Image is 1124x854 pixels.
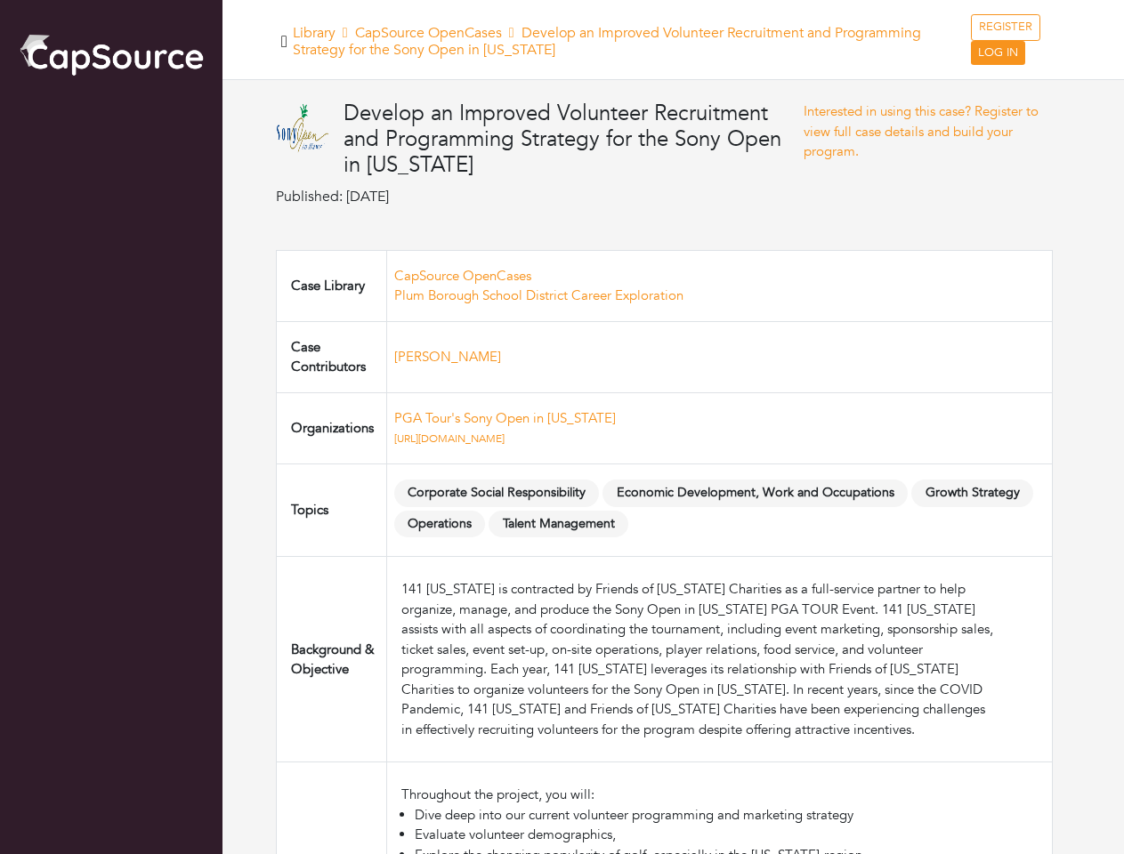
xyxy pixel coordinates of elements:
a: PGA Tour's Sony Open in [US_STATE] [394,409,616,427]
h4: Develop an Improved Volunteer Recruitment and Programming Strategy for the Sony Open in [US_STATE] [344,101,804,178]
span: Operations [394,511,486,538]
img: Sony_Open_in_Hawaii.svg%20(1).png [276,101,329,155]
td: Organizations [277,392,387,463]
a: LOG IN [971,41,1025,66]
span: Talent Management [489,511,628,538]
li: Evaluate volunteer demographics, [415,825,994,845]
td: Case Contributors [277,321,387,392]
a: REGISTER [971,14,1040,41]
h5: Library Develop an Improved Volunteer Recruitment and Programming Strategy for the Sony Open in [... [293,25,972,59]
a: Plum Borough School District Career Exploration [394,286,683,304]
img: cap_logo.png [18,31,205,77]
a: [PERSON_NAME] [394,348,501,366]
span: Corporate Social Responsibility [394,479,600,507]
span: Growth Strategy [911,479,1033,507]
span: Economic Development, Work and Occupations [602,479,908,507]
p: Published: [DATE] [276,186,804,207]
td: Topics [277,463,387,557]
td: Case Library [277,250,387,321]
a: CapSource OpenCases [394,267,531,285]
li: Dive deep into our current volunteer programming and marketing strategy [415,805,994,826]
a: CapSource OpenCases [355,23,502,43]
div: 141 [US_STATE] is contracted by Friends of [US_STATE] Charities as a full-service partner to help... [401,579,994,739]
div: Throughout the project, you will: [401,785,994,805]
a: [URL][DOMAIN_NAME] [394,431,505,446]
td: Background & Objective [277,557,387,762]
a: Interested in using this case? Register to view full case details and build your program. [804,102,1039,160]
